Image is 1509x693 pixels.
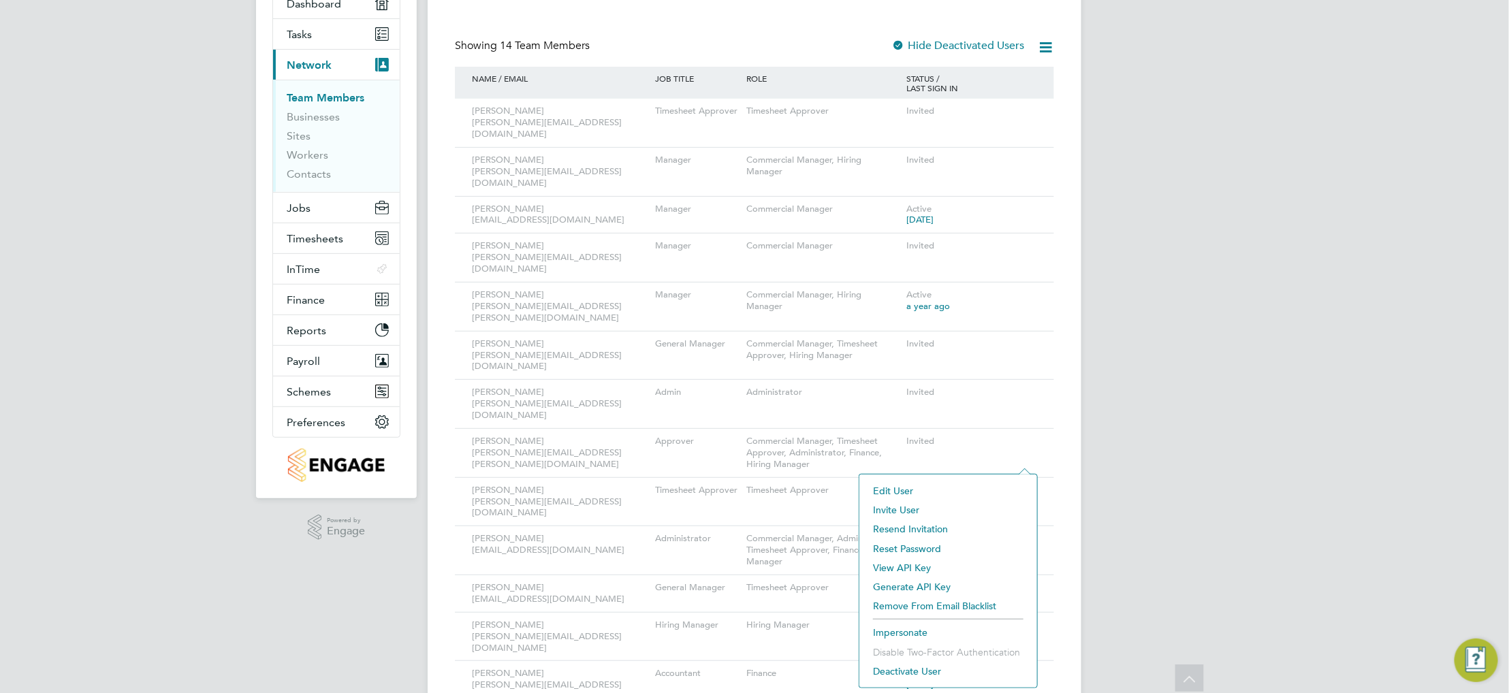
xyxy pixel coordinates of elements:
div: General Manager [652,575,743,600]
div: Invited [903,332,1041,357]
li: Edit User [866,481,1030,500]
div: Hiring Manager [743,613,903,638]
div: NAME / EMAIL [468,67,652,90]
div: ROLE [743,67,903,90]
div: Commercial Manager, Hiring Manager [743,148,903,184]
div: [PERSON_NAME] [PERSON_NAME][EMAIL_ADDRESS][DOMAIN_NAME] [468,99,652,147]
div: Network [273,80,400,192]
div: Commercial Manager, Administrator, Timesheet Approver, Finance, Hiring Manager [743,526,903,575]
span: Network [287,59,332,71]
div: Timesheet Approver [652,99,743,124]
div: Finance [743,661,903,686]
div: Commercial Manager, Timesheet Approver, Administrator, Finance, Hiring Manager [743,429,903,477]
div: [PERSON_NAME] [EMAIL_ADDRESS][DOMAIN_NAME] [468,197,652,233]
div: Commercial Manager, Hiring Manager [743,283,903,319]
button: Reports [273,315,400,345]
div: Active [903,283,1041,319]
div: Manager [652,197,743,222]
div: Invited [903,429,1041,454]
div: [PERSON_NAME] [PERSON_NAME][EMAIL_ADDRESS][DOMAIN_NAME] [468,332,652,380]
label: Hide Deactivated Users [891,39,1024,52]
span: [DATE] [906,214,934,225]
span: Tasks [287,28,312,41]
button: Schemes [273,376,400,406]
div: Commercial Manager, Timesheet Approver, Hiring Manager [743,332,903,368]
span: 14 Team Members [500,39,590,52]
a: Go to home page [272,449,400,482]
div: [PERSON_NAME] [PERSON_NAME][EMAIL_ADDRESS][DOMAIN_NAME] [468,233,652,282]
span: InTime [287,263,320,276]
span: Reports [287,324,326,337]
div: Invited [903,233,1041,259]
button: Preferences [273,407,400,437]
span: Timesheets [287,232,343,245]
div: Commercial Manager [743,197,903,222]
button: Jobs [273,193,400,223]
div: Approver [652,429,743,454]
li: Reset Password [866,539,1030,558]
li: Remove From Email Blacklist [866,596,1030,615]
button: Payroll [273,346,400,376]
span: a year ago [906,300,950,312]
li: Generate API Key [866,577,1030,596]
div: Manager [652,148,743,173]
div: Manager [652,233,743,259]
div: Invited [903,99,1041,124]
span: Powered by [327,515,365,526]
span: Finance [287,293,325,306]
li: Invite User [866,500,1030,519]
a: Powered byEngage [308,515,366,541]
div: Showing [455,39,592,53]
div: [PERSON_NAME] [PERSON_NAME][EMAIL_ADDRESS][DOMAIN_NAME] [468,380,652,428]
li: Deactivate User [866,662,1030,681]
button: Engage Resource Center [1455,639,1498,682]
div: Accountant [652,661,743,686]
div: Timesheet Approver [743,99,903,124]
div: Timesheet Approver [743,575,903,600]
div: Invited [903,380,1041,405]
div: Manager [652,283,743,308]
img: engagetech2-logo-retina.png [288,449,385,482]
a: Team Members [287,91,364,104]
span: Preferences [287,416,345,429]
div: [PERSON_NAME] [PERSON_NAME][EMAIL_ADDRESS][DOMAIN_NAME] [468,613,652,661]
span: Engage [327,526,365,537]
div: Admin [652,380,743,405]
a: Sites [287,129,311,142]
li: Disable Two-Factor Authentication [866,643,1030,662]
div: Active [903,197,1041,233]
li: Impersonate [866,623,1030,642]
div: [PERSON_NAME] [PERSON_NAME][EMAIL_ADDRESS][DOMAIN_NAME] [468,478,652,526]
button: InTime [273,254,400,284]
a: Businesses [287,110,340,123]
span: Schemes [287,385,331,398]
div: [PERSON_NAME] [EMAIL_ADDRESS][DOMAIN_NAME] [468,575,652,612]
button: Finance [273,285,400,315]
li: View API Key [866,558,1030,577]
div: Administrator [652,526,743,551]
a: Workers [287,148,328,161]
div: Timesheet Approver [743,478,903,503]
a: Tasks [273,19,400,49]
div: Timesheet Approver [652,478,743,503]
div: JOB TITLE [652,67,743,90]
div: [PERSON_NAME] [PERSON_NAME][EMAIL_ADDRESS][PERSON_NAME][DOMAIN_NAME] [468,283,652,331]
div: [PERSON_NAME] [PERSON_NAME][EMAIL_ADDRESS][PERSON_NAME][DOMAIN_NAME] [468,429,652,477]
div: [PERSON_NAME] [EMAIL_ADDRESS][DOMAIN_NAME] [468,526,652,563]
button: Timesheets [273,223,400,253]
a: Contacts [287,167,331,180]
li: Resend Invitation [866,519,1030,538]
button: Network [273,50,400,80]
span: Jobs [287,202,311,214]
div: Commercial Manager [743,233,903,259]
div: General Manager [652,332,743,357]
div: Administrator [743,380,903,405]
span: Payroll [287,355,320,368]
div: Hiring Manager [652,613,743,638]
div: STATUS / LAST SIGN IN [903,67,1041,99]
div: Invited [903,148,1041,173]
div: [PERSON_NAME] [PERSON_NAME][EMAIL_ADDRESS][DOMAIN_NAME] [468,148,652,196]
